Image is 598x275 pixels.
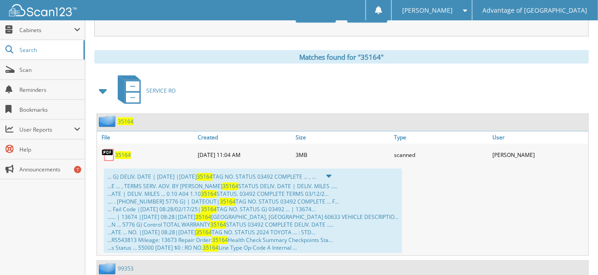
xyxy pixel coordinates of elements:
[490,132,589,144] a: User
[99,263,118,275] img: folder2.png
[104,169,402,253] div: ... G) DELIV. DATE | [DATE] |[DATE] TAG NO. STATUS 03492 COMPLETE ... , ...
[223,183,238,190] span: 35164
[107,183,399,252] div: ...E ... , TERMS SERV. ADV. BY [PERSON_NAME] STATUS DELIV. DATE | DELIV. MILES ..... ...ATE | DEL...
[197,173,213,181] span: 35164
[195,213,211,221] span: 35164
[19,146,80,153] span: Help
[483,8,588,13] span: Advantage of [GEOGRAPHIC_DATA]
[392,132,490,144] a: Type
[203,244,218,252] span: 35164
[195,146,294,164] div: [DATE] 11:04 AM
[99,116,118,127] img: folder2.png
[201,190,217,198] span: 35164
[19,166,80,173] span: Announcements
[210,221,226,229] span: 35164
[212,237,228,244] span: 35164
[74,166,81,173] div: 7
[112,73,176,109] a: SERVICE RO
[9,4,77,16] img: scan123-logo-white.svg
[102,148,115,162] img: PDF.png
[19,66,80,74] span: Scan
[97,132,195,144] a: File
[19,126,74,133] span: User Reports
[294,132,392,144] a: Size
[201,206,217,213] span: 35164
[19,106,80,114] span: Bookmarks
[220,198,236,206] span: 35164
[146,87,176,95] span: SERVICE RO
[118,265,134,273] a: 99353
[19,26,74,34] span: Cabinets
[294,146,392,164] div: 3MB
[19,46,79,54] span: Search
[118,118,134,125] a: 35164
[19,86,80,94] span: Reminders
[392,146,490,164] div: scanned
[402,8,453,13] span: [PERSON_NAME]
[94,50,589,64] div: Matches found for "35164"
[195,132,294,144] a: Created
[196,229,212,237] span: 35164
[490,146,589,164] div: [PERSON_NAME]
[115,152,131,159] a: 35164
